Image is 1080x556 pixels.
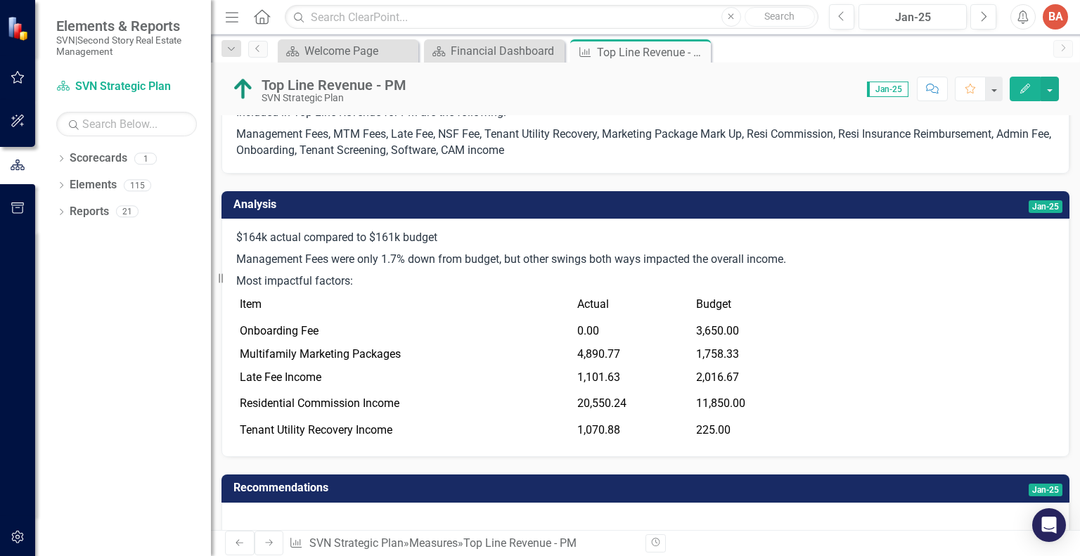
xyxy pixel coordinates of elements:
[236,124,1055,159] p: Management Fees, MTM Fees, Late Fee, NSF Fee, Tenant Utility Recovery, Marketing Package Mark Up,...
[696,297,811,313] p: Budget
[236,249,1055,271] p: Management Fees were only 1.7% down from budget, but other swings both ways impacted the overall ...
[236,389,574,419] td: Residential Commission Income
[289,536,635,552] div: » »
[56,18,197,34] span: Elements & Reports
[236,271,1055,290] p: Most impactful factors:
[281,42,415,60] a: Welcome Page
[574,419,693,442] td: 1,070.88
[693,343,814,366] td: 1,758.33
[236,290,574,320] td: Item
[867,82,908,97] span: Jan-25
[70,177,117,193] a: Elements
[574,320,693,343] td: 0.00
[262,77,406,93] div: Top Line Revenue - PM
[134,153,157,164] div: 1
[236,230,1055,249] p: $164k actual compared to $161k budget
[1032,508,1066,542] div: Open Intercom Messenger
[696,396,811,412] p: 11,850.00
[574,389,693,419] td: 20,550.24
[863,9,962,26] div: Jan-25
[693,320,814,343] td: 3,650.00
[56,79,197,95] a: SVN Strategic Plan
[451,42,561,60] div: Financial Dashboard
[56,34,197,58] small: SVN|Second Story Real Estate Management
[236,320,574,343] td: Onboarding Fee
[262,93,406,103] div: SVN Strategic Plan
[56,112,197,136] input: Search Below...
[597,44,707,61] div: Top Line Revenue - PM
[236,343,574,366] td: Multifamily Marketing Packages
[693,419,814,442] td: 225.00
[70,204,109,220] a: Reports
[285,5,818,30] input: Search ClearPoint...
[1029,484,1062,496] span: Jan-25
[309,536,404,550] a: SVN Strategic Plan
[232,78,255,101] img: Above Target
[574,343,693,366] td: 4,890.77
[764,11,795,22] span: Search
[1043,4,1068,30] button: BA
[70,150,127,167] a: Scorecards
[574,366,693,389] td: 1,101.63
[233,481,847,494] h3: Recommendations
[124,179,151,191] div: 115
[7,16,32,41] img: ClearPoint Strategy
[463,536,577,550] div: Top Line Revenue - PM
[236,419,574,442] td: Tenant Utility Recovery Income
[574,290,693,320] td: Actual
[236,366,574,389] td: Late Fee Income
[304,42,415,60] div: Welcome Page
[427,42,561,60] a: Financial Dashboard
[1029,200,1062,213] span: Jan-25
[859,4,967,30] button: Jan-25
[745,7,815,27] button: Search
[693,366,814,389] td: 2,016.67
[116,206,139,218] div: 21
[233,198,699,211] h3: Analysis
[409,536,458,550] a: Measures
